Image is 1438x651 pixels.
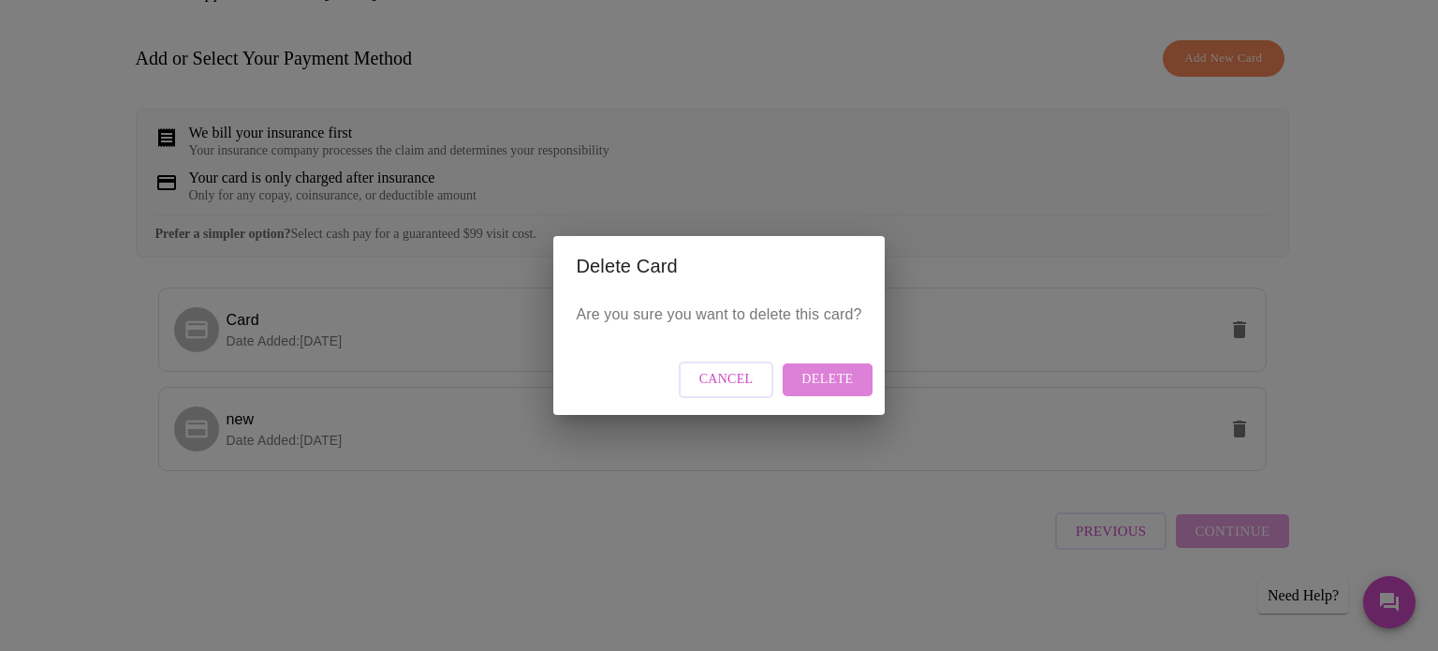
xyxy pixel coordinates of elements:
span: Delete [801,368,853,392]
button: Delete [783,363,872,396]
h2: Delete Card [576,251,861,281]
span: Cancel [699,368,754,392]
button: Cancel [679,362,774,398]
p: Are you sure you want to delete this card? [576,303,861,326]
